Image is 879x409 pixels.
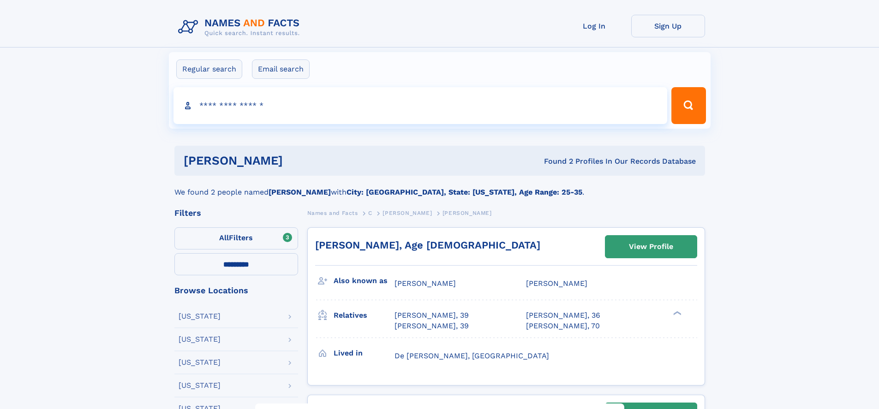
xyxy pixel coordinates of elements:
[315,239,540,251] a: [PERSON_NAME], Age [DEMOGRAPHIC_DATA]
[671,310,682,316] div: ❯
[219,233,229,242] span: All
[174,176,705,198] div: We found 2 people named with .
[368,207,372,219] a: C
[173,87,668,124] input: search input
[176,59,242,79] label: Regular search
[252,59,310,79] label: Email search
[179,382,221,389] div: [US_STATE]
[395,279,456,288] span: [PERSON_NAME]
[526,279,587,288] span: [PERSON_NAME]
[307,207,358,219] a: Names and Facts
[395,310,469,320] a: [PERSON_NAME], 39
[334,273,395,289] h3: Also known as
[526,310,600,320] a: [PERSON_NAME], 36
[179,336,221,343] div: [US_STATE]
[383,210,432,216] span: [PERSON_NAME]
[174,209,298,217] div: Filters
[395,321,469,331] a: [PERSON_NAME], 39
[174,15,307,40] img: Logo Names and Facts
[334,345,395,361] h3: Lived in
[383,207,432,219] a: [PERSON_NAME]
[395,351,549,360] span: De [PERSON_NAME], [GEOGRAPHIC_DATA]
[442,210,492,216] span: [PERSON_NAME]
[347,188,582,196] b: City: [GEOGRAPHIC_DATA], State: [US_STATE], Age Range: 25-35
[174,227,298,249] label: Filters
[629,236,673,257] div: View Profile
[269,188,331,196] b: [PERSON_NAME]
[526,321,600,331] a: [PERSON_NAME], 70
[557,15,631,37] a: Log In
[174,286,298,295] div: Browse Locations
[179,359,221,366] div: [US_STATE]
[631,15,705,37] a: Sign Up
[334,308,395,323] h3: Relatives
[671,87,706,124] button: Search Button
[605,236,697,258] a: View Profile
[179,313,221,320] div: [US_STATE]
[368,210,372,216] span: C
[184,155,413,166] h1: [PERSON_NAME]
[413,156,696,166] div: Found 2 Profiles In Our Records Database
